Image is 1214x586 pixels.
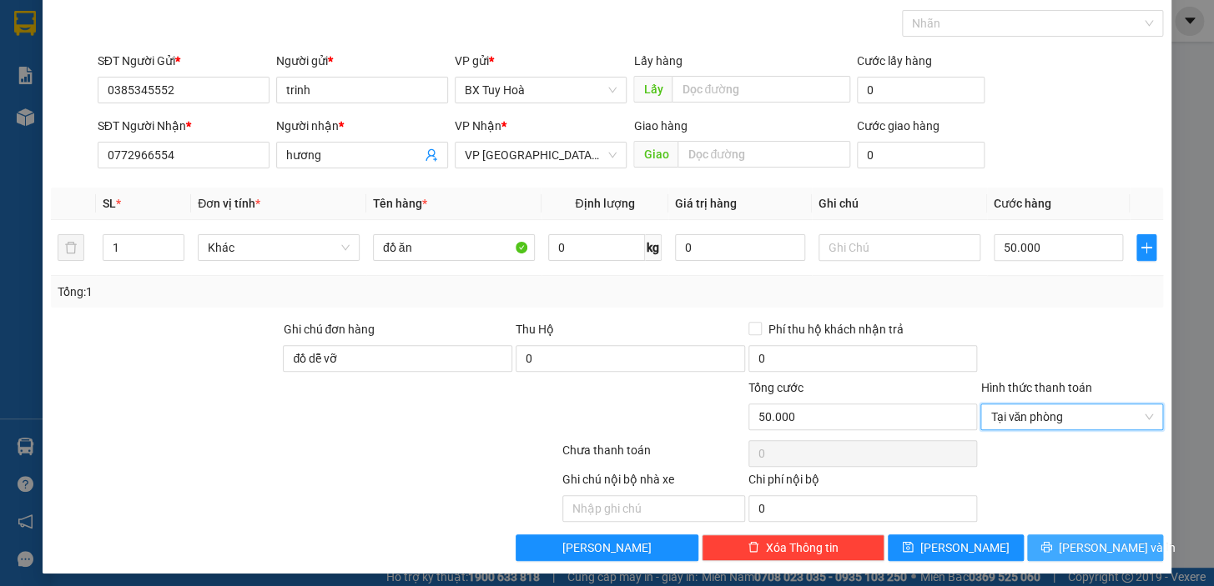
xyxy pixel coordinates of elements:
button: printer[PERSON_NAME] và In [1027,534,1163,561]
button: deleteXóa Thông tin [702,534,884,561]
div: Tổng: 1 [58,283,470,301]
div: Chưa thanh toán [561,441,747,470]
div: Người gửi [276,52,448,70]
button: plus [1136,234,1156,261]
input: Nhập ghi chú [562,495,745,522]
span: Giao hàng [633,119,687,133]
span: Thu Hộ [516,323,554,336]
label: Hình thức thanh toán [980,381,1091,394]
span: Tại văn phòng [990,404,1153,429]
li: Cúc Tùng Limousine [8,8,242,71]
span: [PERSON_NAME] và In [1059,538,1176,557]
input: Cước giao hàng [857,142,985,168]
button: save[PERSON_NAME] [888,534,1024,561]
span: VP Nha Trang xe Limousine [465,143,617,168]
span: Phí thu hộ khách nhận trả [762,320,910,338]
label: Cước lấy hàng [857,54,932,68]
th: Ghi chú [812,188,987,220]
div: SĐT Người Gửi [98,52,269,70]
span: printer [1040,541,1052,554]
input: Dọc đường [672,76,850,103]
li: VP BX Tuy Hoà [8,90,115,108]
span: [PERSON_NAME] [920,538,1010,557]
input: Cước lấy hàng [857,77,985,103]
span: Xóa Thông tin [766,538,839,557]
span: Tên hàng [373,197,427,210]
span: Đơn vị tính [198,197,260,210]
span: SL [103,197,116,210]
span: Lấy hàng [633,54,682,68]
div: SĐT Người Nhận [98,117,269,135]
div: Ghi chú nội bộ nhà xe [562,470,745,495]
span: Lấy [633,76,672,103]
span: plus [1137,241,1156,254]
span: Khác [208,235,350,260]
input: 0 [675,234,805,261]
button: delete [58,234,84,261]
span: environment [8,112,20,123]
label: Cước giao hàng [857,119,939,133]
span: Giá trị hàng [675,197,737,210]
div: Chi phí nội bộ [748,470,978,495]
span: [PERSON_NAME] [562,538,652,557]
input: Ghi Chú [819,234,980,261]
button: [PERSON_NAME] [516,534,698,561]
label: Ghi chú đơn hàng [283,323,375,336]
input: Dọc đường [678,141,850,168]
span: Định lượng [575,197,634,210]
span: Giao [633,141,678,168]
span: Cước hàng [994,197,1051,210]
li: VP VP [GEOGRAPHIC_DATA] xe Limousine [115,90,222,145]
span: VP Nhận [455,119,501,133]
span: user-add [425,148,438,162]
div: VP gửi [455,52,627,70]
span: delete [748,541,759,554]
span: BX Tuy Hoà [465,78,617,103]
span: save [902,541,914,554]
input: Ghi chú đơn hàng [283,345,512,372]
div: Người nhận [276,117,448,135]
span: kg [645,234,662,261]
span: Tổng cước [748,381,803,394]
input: VD: Bàn, Ghế [373,234,535,261]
